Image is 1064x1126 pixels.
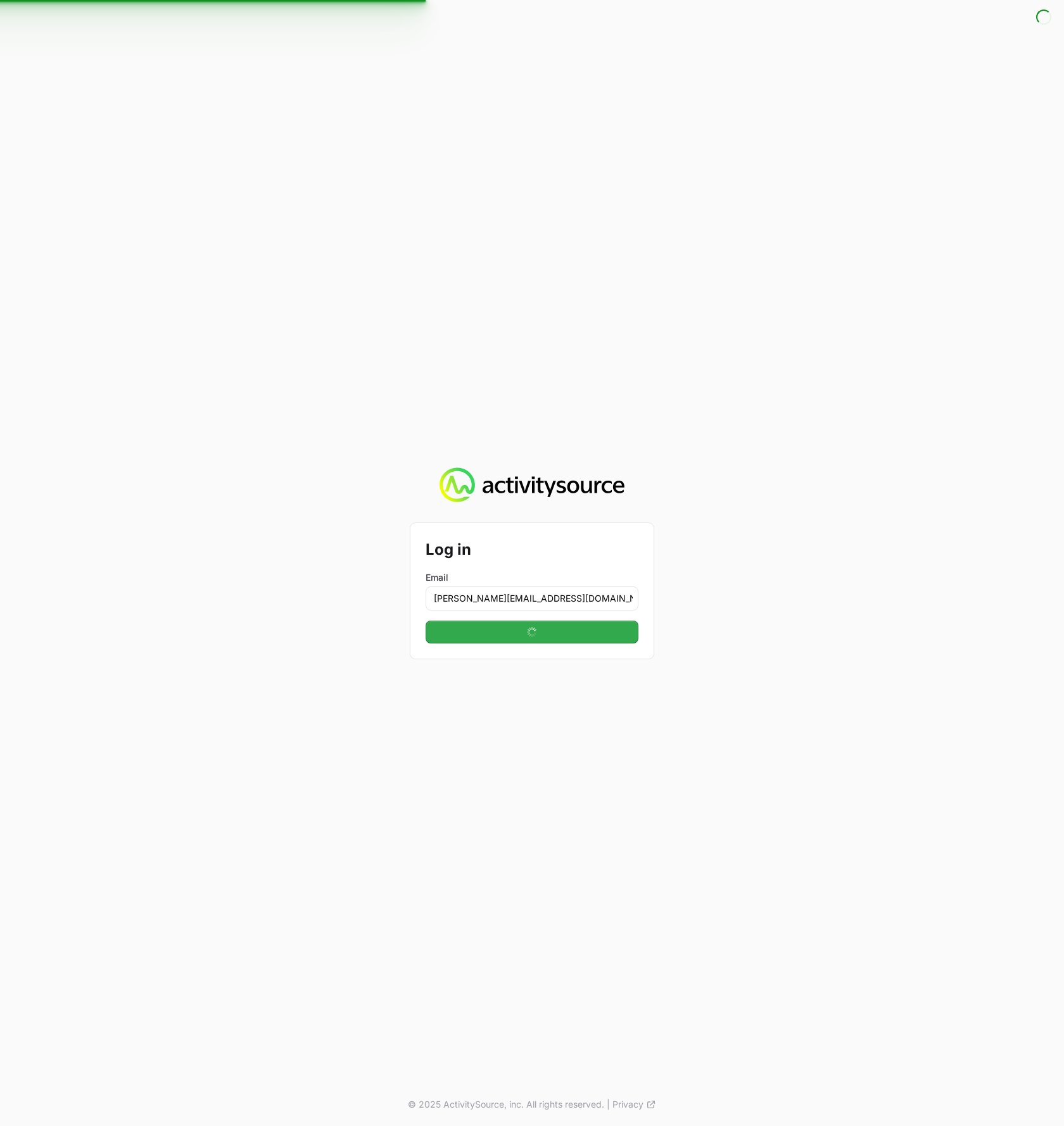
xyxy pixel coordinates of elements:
[612,1098,656,1111] a: Privacy
[440,467,624,503] img: Activity Source
[426,538,638,561] h2: Log in
[426,571,638,584] label: Email
[607,1098,610,1111] span: |
[408,1098,604,1111] p: © 2025 ActivitySource, inc. All rights reserved.
[426,586,638,610] input: Enter your email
